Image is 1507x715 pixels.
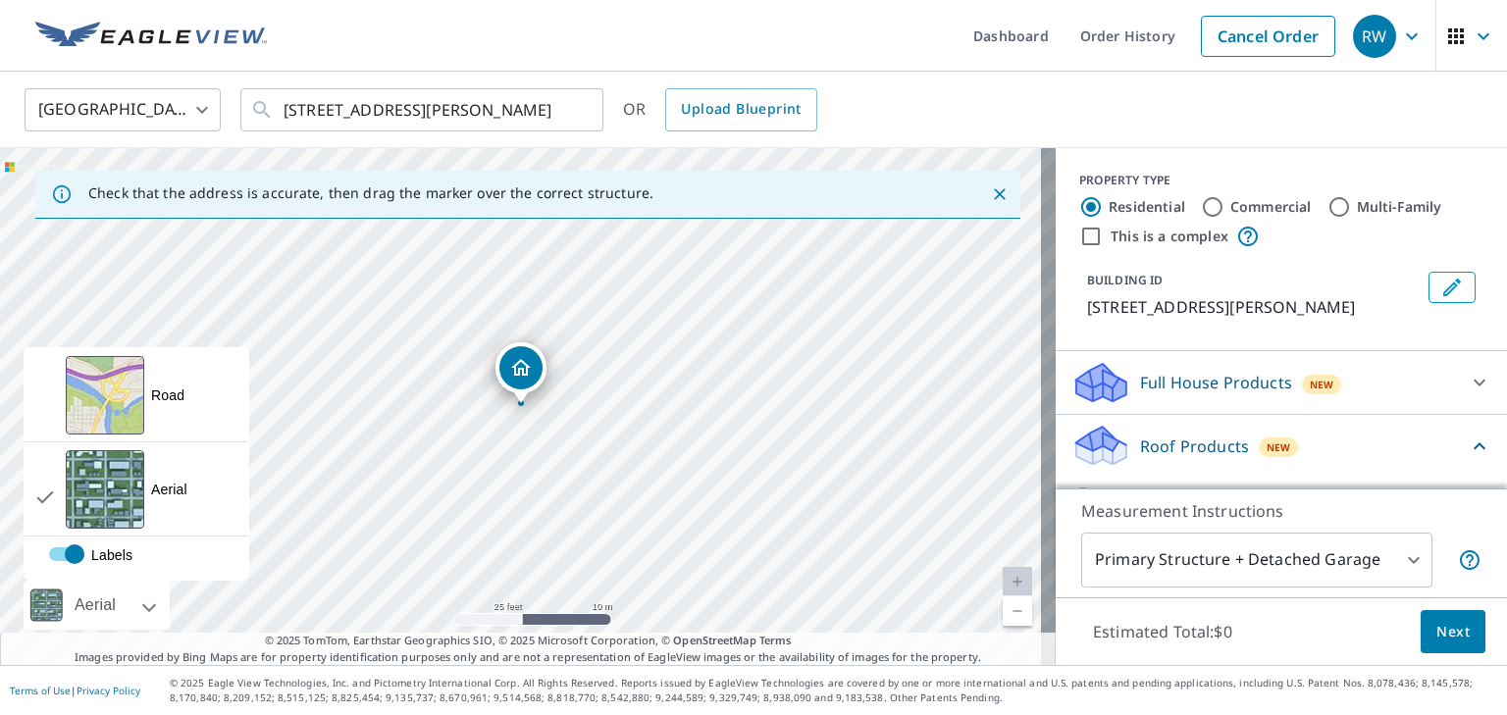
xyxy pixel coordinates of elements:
p: Roof Products [1140,434,1249,458]
p: © 2025 Eagle View Technologies, Inc. and Pictometry International Corp. All Rights Reserved. Repo... [170,676,1497,705]
div: Full House ProductsNew [1071,359,1491,406]
a: OpenStreetMap [673,633,755,647]
p: Check that the address is accurate, then drag the marker over the correct structure. [88,184,653,202]
input: Search by address or latitude-longitude [284,82,563,137]
div: enabled [25,536,248,580]
p: BUILDING ID [1087,272,1163,288]
div: Aerial [151,480,187,499]
label: Residential [1109,197,1185,217]
span: Your report will include the primary structure and a detached garage if one exists. [1458,548,1481,572]
div: Aerial [69,581,122,630]
button: Edit building 1 [1429,272,1476,303]
div: Dropped pin, building 1, Residential property, 9 Glenhill Rd Sharon, MA 02067 [495,342,546,403]
p: $32.75 - $87 [1402,485,1491,509]
a: Privacy Policy [77,684,140,697]
span: Next [1436,620,1470,644]
a: Current Level 20, Zoom In Disabled [1003,567,1032,596]
p: Estimated Total: $0 [1077,610,1248,653]
img: EV Logo [35,22,267,51]
span: New [1310,377,1334,392]
button: Close [987,181,1013,207]
div: Primary Structure + Detached Garage [1081,533,1432,587]
div: OR [623,88,817,131]
label: Commercial [1230,197,1312,217]
label: Multi-Family [1357,197,1442,217]
label: Labels [25,545,287,565]
a: Cancel Order [1201,16,1335,57]
label: This is a complex [1111,227,1228,246]
div: [GEOGRAPHIC_DATA] [25,82,221,137]
p: Full House Products [1140,371,1292,394]
div: PROPERTY TYPE [1079,172,1483,189]
span: Upload Blueprint [681,97,801,122]
button: Next [1421,610,1485,654]
div: RW [1353,15,1396,58]
div: Road [151,385,184,405]
div: Roof ProductsNew [1071,423,1491,469]
p: | [10,685,140,696]
span: © 2025 TomTom, Earthstar Geographics SIO, © 2025 Microsoft Corporation, © [265,633,792,649]
p: Premium [1101,485,1170,509]
div: Aerial [24,581,170,630]
p: Measurement Instructions [1081,499,1481,523]
p: [STREET_ADDRESS][PERSON_NAME] [1087,295,1421,319]
a: Current Level 20, Zoom Out [1003,596,1032,626]
a: Upload Blueprint [665,88,816,131]
a: Terms [759,633,792,647]
a: Terms of Use [10,684,71,697]
div: View aerial and more... [24,347,249,581]
span: New [1267,439,1291,455]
